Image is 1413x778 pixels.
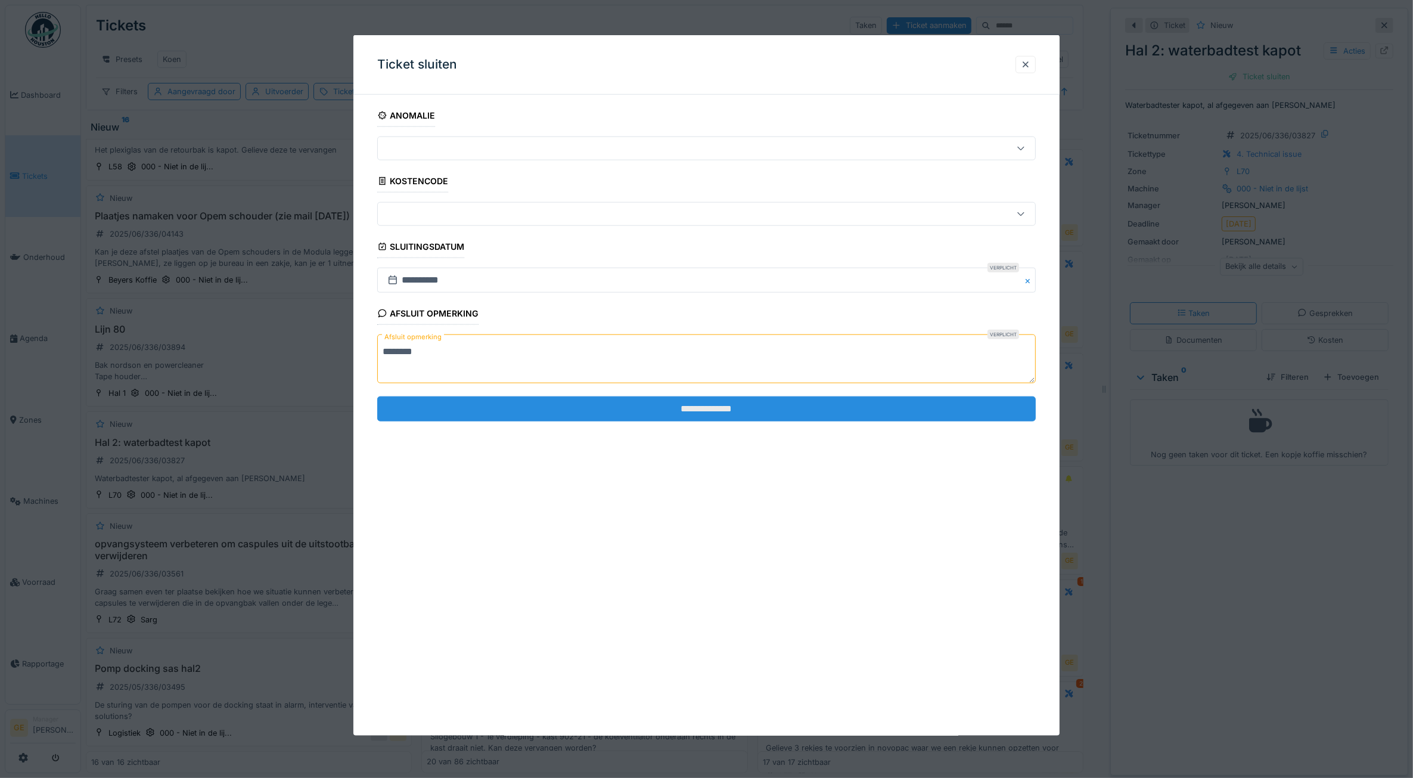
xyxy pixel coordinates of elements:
div: Verplicht [987,263,1019,272]
h3: Ticket sluiten [377,57,457,72]
div: Sluitingsdatum [377,238,465,258]
div: Verplicht [987,330,1019,339]
label: Afsluit opmerking [382,330,444,345]
div: Anomalie [377,107,436,127]
button: Close [1023,268,1036,293]
div: Afsluit opmerking [377,305,479,325]
div: Kostencode [377,172,449,193]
